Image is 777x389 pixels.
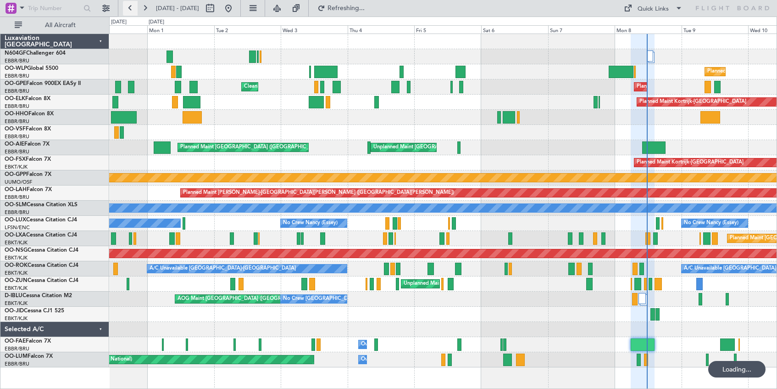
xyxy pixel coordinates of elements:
a: D-IBLUCessna Citation M2 [5,293,72,299]
div: Unplanned Maint [GEOGRAPHIC_DATA] ([GEOGRAPHIC_DATA]) [404,277,555,291]
a: UUMO/OSF [5,179,32,186]
a: EBKT/KJK [5,300,28,307]
a: OO-FSXFalcon 7X [5,157,51,162]
span: OO-JID [5,308,24,314]
div: Planned Maint [PERSON_NAME]-[GEOGRAPHIC_DATA][PERSON_NAME] ([GEOGRAPHIC_DATA][PERSON_NAME]) [183,186,454,200]
div: No Crew [GEOGRAPHIC_DATA] ([GEOGRAPHIC_DATA] National) [283,292,437,306]
div: Loading... [708,361,766,378]
div: A/C Unavailable [GEOGRAPHIC_DATA]-[GEOGRAPHIC_DATA] [150,262,296,276]
span: OO-LAH [5,187,27,192]
a: EBBR/BRU [5,148,29,155]
a: OO-AIEFalcon 7X [5,141,50,147]
div: Tue 2 [214,25,281,34]
div: Mon 1 [147,25,214,34]
div: Owner Melsbroek Air Base [361,353,423,366]
a: EBKT/KJK [5,315,28,322]
span: OO-LXA [5,232,26,238]
span: All Aircraft [24,22,97,28]
div: Tue 9 [682,25,749,34]
div: [DATE] [149,18,164,26]
a: OO-WLPGlobal 5500 [5,66,58,71]
span: D-IBLU [5,293,22,299]
a: OO-ZUNCessna Citation CJ4 [5,278,78,283]
span: [DATE] - [DATE] [156,4,199,12]
a: EBKT/KJK [5,239,28,246]
a: EBKT/KJK [5,285,28,292]
a: EBKT/KJK [5,270,28,276]
a: OO-GPPFalcon 7X [5,172,51,177]
button: All Aircraft [10,18,100,33]
div: Owner Melsbroek Air Base [361,338,423,351]
span: N604GF [5,51,26,56]
a: OO-VSFFalcon 8X [5,126,51,132]
a: EBBR/BRU [5,57,29,64]
a: EBBR/BRU [5,345,29,352]
span: OO-ROK [5,263,28,268]
div: Planned Maint [GEOGRAPHIC_DATA] ([GEOGRAPHIC_DATA]) [180,141,325,154]
span: OO-ZUN [5,278,28,283]
span: OO-WLP [5,66,27,71]
span: OO-HHO [5,111,28,117]
span: OO-LUM [5,354,28,359]
div: Sat 6 [481,25,548,34]
a: EBBR/BRU [5,133,29,140]
a: EBBR/BRU [5,73,29,79]
span: OO-GPE [5,81,26,86]
span: OO-FSX [5,157,26,162]
a: OO-ROKCessna Citation CJ4 [5,263,78,268]
a: OO-LUMFalcon 7X [5,354,53,359]
div: Fri 5 [414,25,481,34]
a: OO-SLMCessna Citation XLS [5,202,78,208]
span: OO-VSF [5,126,26,132]
span: OO-GPP [5,172,26,177]
div: Mon 8 [615,25,682,34]
span: OO-LUX [5,217,26,223]
div: Unplanned Maint [GEOGRAPHIC_DATA] ([GEOGRAPHIC_DATA] National) [373,141,546,154]
a: OO-NSGCessna Citation CJ4 [5,248,78,253]
a: EBBR/BRU [5,194,29,201]
a: EBBR/BRU [5,103,29,110]
span: Refreshing... [327,5,366,11]
input: Trip Number [28,1,81,15]
a: OO-LAHFalcon 7X [5,187,52,192]
a: OO-FAEFalcon 7X [5,338,51,344]
span: OO-NSG [5,248,28,253]
a: OO-HHOFalcon 8X [5,111,54,117]
a: EBKT/KJK [5,163,28,170]
a: LFSN/ENC [5,224,30,231]
a: OO-GPEFalcon 900EX EASy II [5,81,81,86]
a: OO-JIDCessna CJ1 525 [5,308,64,314]
div: Wed 3 [281,25,348,34]
a: EBKT/KJK [5,254,28,261]
a: OO-LUXCessna Citation CJ4 [5,217,77,223]
a: EBBR/BRU [5,209,29,216]
a: OO-ELKFalcon 8X [5,96,50,101]
div: Thu 4 [348,25,415,34]
div: Sun 7 [548,25,615,34]
div: Cleaning [GEOGRAPHIC_DATA] ([GEOGRAPHIC_DATA] National) [244,80,397,94]
div: [DATE] [111,18,127,26]
a: EBBR/BRU [5,361,29,367]
span: OO-ELK [5,96,25,101]
div: AOG Maint [GEOGRAPHIC_DATA] ([GEOGRAPHIC_DATA] National) [178,292,337,306]
span: OO-AIE [5,141,24,147]
a: OO-LXACessna Citation CJ4 [5,232,77,238]
button: Refreshing... [313,1,368,16]
a: N604GFChallenger 604 [5,51,66,56]
a: EBBR/BRU [5,88,29,95]
span: OO-SLM [5,202,27,208]
a: EBBR/BRU [5,118,29,125]
span: OO-FAE [5,338,26,344]
div: No Crew Nancy (Essey) [283,216,338,230]
div: Sun 31 [81,25,148,34]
